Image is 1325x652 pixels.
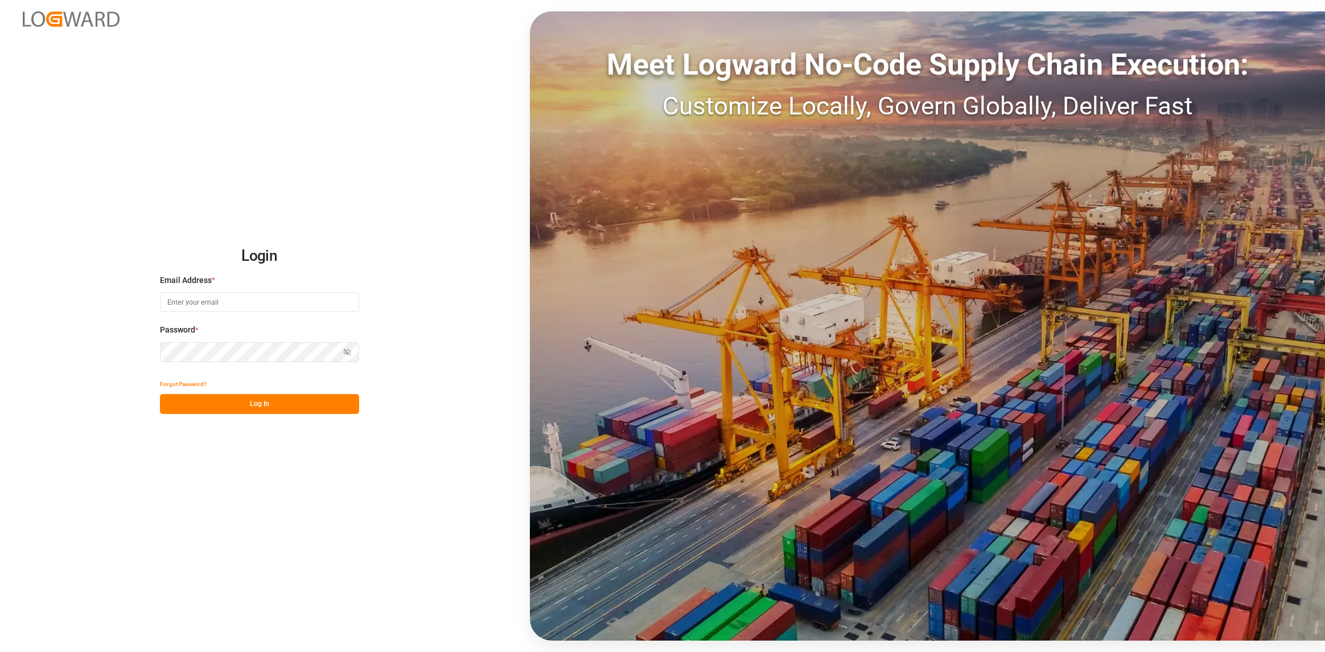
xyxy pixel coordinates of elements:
span: Password [160,324,195,336]
img: Logward_new_orange.png [23,11,120,27]
button: Log In [160,394,359,414]
input: Enter your email [160,292,359,312]
h2: Login [160,238,359,274]
span: Email Address [160,274,212,286]
button: Forgot Password? [160,374,207,394]
div: Customize Locally, Govern Globally, Deliver Fast [530,87,1325,125]
div: Meet Logward No-Code Supply Chain Execution: [530,43,1325,87]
